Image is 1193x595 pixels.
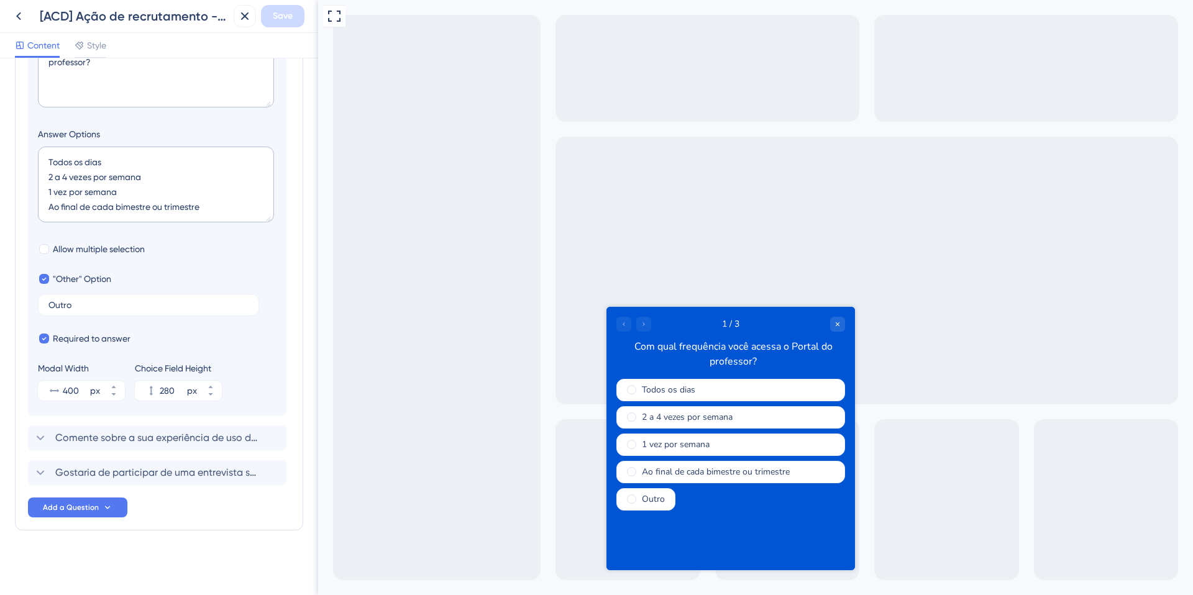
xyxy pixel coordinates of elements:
iframe: UserGuiding Survey [288,307,537,570]
span: Save [273,9,293,24]
span: Required to answer [53,331,130,346]
input: px [63,383,88,398]
span: Content [27,38,60,53]
button: px [103,391,125,401]
textarea: Com qual frequência você acessa o Portal do professor? [38,32,274,107]
input: px [160,383,185,398]
div: px [90,383,100,398]
span: "Other" Option [53,271,111,286]
button: px [199,381,222,391]
div: [ACD] Ação de recrutamento - Portal do professor [40,7,229,25]
button: Add a Question [28,497,127,517]
button: Save [261,5,304,27]
textarea: Todos os dias 2 a 4 vezes por semana 1 vez por semana Ao final de cada bimestre ou trimestre [38,147,274,222]
input: Type the value [48,301,249,309]
button: px [103,381,125,391]
div: px [187,383,197,398]
span: Allow multiple selection [53,242,145,257]
span: Gostaria de participar de uma entrevista sobre o Portal? Deixe seu e-mail para contato [55,465,260,480]
span: Style [87,38,106,53]
label: Answer Options [38,127,277,142]
span: Comente sobre a sua experiência de uso do Portal [55,430,260,445]
span: Add a Question [43,502,99,512]
div: Modal Width [38,361,125,376]
div: Choice Field Height [135,361,222,376]
button: px [199,391,222,401]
